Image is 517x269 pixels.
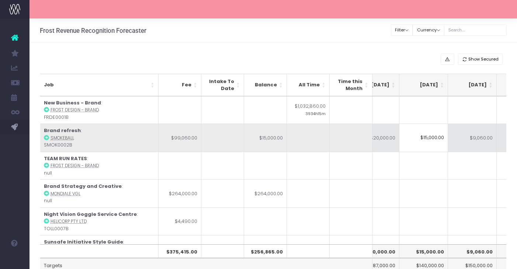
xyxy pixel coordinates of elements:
[44,99,101,106] strong: New Business - Brand
[51,218,87,224] abbr: Helicorp Pty Ltd
[159,235,201,263] td: $4,905.00
[448,74,497,96] th: Mar 26: activate to sort column ascending
[159,124,201,152] td: $99,060.00
[287,74,330,96] th: All Time: activate to sort column ascending
[305,110,326,117] small: 3934h15m
[244,124,287,152] td: $15,000.00
[51,163,99,169] abbr: Frost Design - Brand
[44,127,81,134] strong: Brand refresh
[351,74,399,96] th: Jan 26: activate to sort column ascending
[159,74,201,96] th: Fee: activate to sort column ascending
[413,24,444,36] button: Currency
[40,96,159,124] td: : FRDE0001B
[351,124,399,152] td: $20,000.00
[40,235,159,263] td: : null
[399,244,448,258] th: $15,000.00
[44,183,122,190] strong: Brand Strategy and Creative
[51,107,99,113] abbr: Frost Design - Brand
[44,211,137,218] strong: Night Vision Goggle Service Centre
[40,124,159,152] td: : SMOK0002B
[40,207,159,235] td: : TOLL0007B
[287,96,330,124] td: $1,032,860.00
[40,27,146,34] h3: Frost Revenue Recognition Forecaster
[458,54,503,65] button: Show Secured
[244,235,287,263] td: $4,905.00
[44,155,87,162] strong: TEAM RUN RATES
[391,24,413,36] button: Filter
[244,179,287,207] td: $264,000.00
[201,74,244,96] th: Intake To Date: activate to sort column ascending
[51,135,74,141] abbr: Smokeball
[244,74,287,96] th: Balance: activate to sort column ascending
[399,74,448,96] th: Feb 26: activate to sort column ascending
[40,152,159,180] td: : null
[448,244,497,258] th: $9,060.00
[51,191,80,197] abbr: Mondiale VGL
[40,74,159,96] th: Job: activate to sort column ascending
[44,238,123,245] strong: Sunsafe Initiative Style Guide
[159,244,201,258] th: $375,415.00
[9,254,20,265] img: images/default_profile_image.png
[40,179,159,207] td: : null
[159,179,201,207] td: $264,000.00
[244,244,287,258] th: $256,865.00
[468,56,499,62] span: Show Secured
[330,74,372,96] th: Time this Month: activate to sort column ascending
[444,24,507,36] input: Search...
[351,244,399,258] th: $20,000.00
[159,207,201,235] td: $4,490.00
[448,124,497,152] td: $9,060.00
